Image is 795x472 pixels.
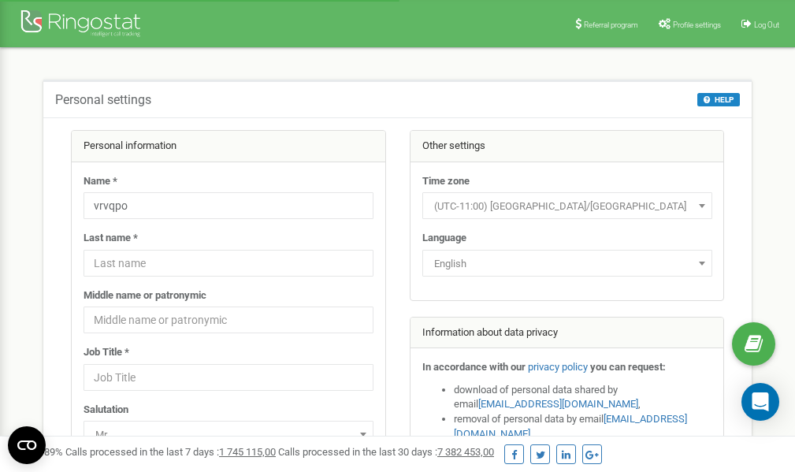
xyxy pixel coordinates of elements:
[428,253,707,275] span: English
[697,93,740,106] button: HELP
[84,307,373,333] input: Middle name or patronymic
[219,446,276,458] u: 1 745 115,00
[65,446,276,458] span: Calls processed in the last 7 days :
[84,421,373,448] span: Mr.
[422,192,712,219] span: (UTC-11:00) Pacific/Midway
[8,426,46,464] button: Open CMP widget
[422,250,712,277] span: English
[84,403,128,418] label: Salutation
[437,446,494,458] u: 7 382 453,00
[528,361,588,373] a: privacy policy
[411,131,724,162] div: Other settings
[84,192,373,219] input: Name
[454,383,712,412] li: download of personal data shared by email ,
[84,288,206,303] label: Middle name or patronymic
[754,20,779,29] span: Log Out
[84,231,138,246] label: Last name *
[428,195,707,217] span: (UTC-11:00) Pacific/Midway
[72,131,385,162] div: Personal information
[422,361,526,373] strong: In accordance with our
[590,361,666,373] strong: you can request:
[84,250,373,277] input: Last name
[454,412,712,441] li: removal of personal data by email ,
[84,345,129,360] label: Job Title *
[422,231,466,246] label: Language
[55,93,151,107] h5: Personal settings
[673,20,721,29] span: Profile settings
[84,364,373,391] input: Job Title
[89,424,368,446] span: Mr.
[422,174,470,189] label: Time zone
[84,174,117,189] label: Name *
[278,446,494,458] span: Calls processed in the last 30 days :
[584,20,638,29] span: Referral program
[411,318,724,349] div: Information about data privacy
[741,383,779,421] div: Open Intercom Messenger
[478,398,638,410] a: [EMAIL_ADDRESS][DOMAIN_NAME]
